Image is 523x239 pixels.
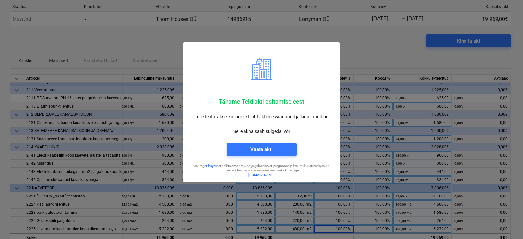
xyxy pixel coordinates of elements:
p: Selle akna saab sulgeda, või [189,128,334,135]
a: [DOMAIN_NAME] [248,173,275,177]
p: Täname Teid akti esitamise eest [189,98,334,106]
div: Vaata akti [250,145,273,154]
p: Teile teatatakse, kui projektijuht akti üle vaadanud ja kinnitanud on [189,113,334,120]
a: Planyard [206,164,218,168]
button: Vaata akti [227,143,297,156]
p: Kasutage et hallata oma projekte, jälgida eelarvet, prognoose ja kasumlikkust reaalajas. 14-päeva... [189,164,334,173]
